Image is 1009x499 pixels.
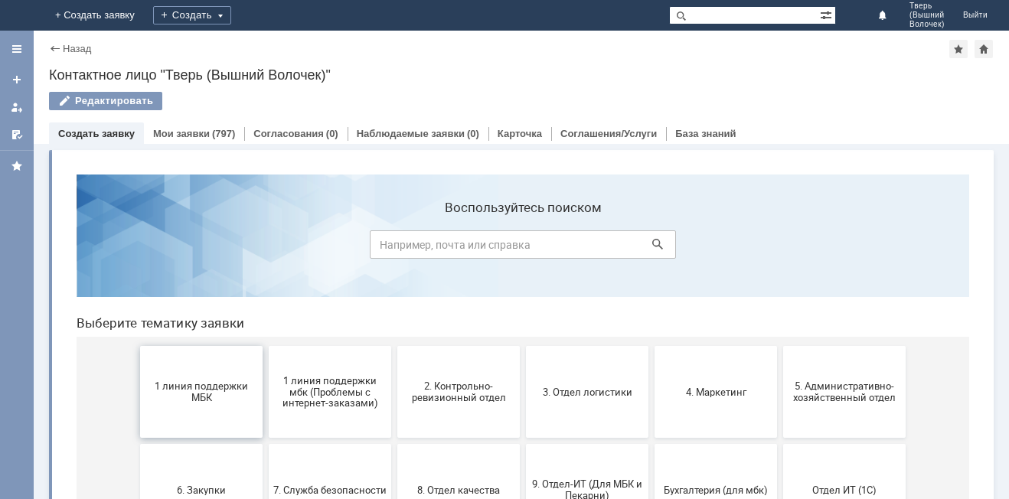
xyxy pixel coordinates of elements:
span: 6. Закупки [80,321,194,333]
button: Это соглашение не активно! [590,380,713,471]
a: Создать заявку [58,128,135,139]
a: Наблюдаемые заявки [357,128,465,139]
div: Добавить в избранное [949,40,968,58]
div: (0) [326,128,338,139]
button: 3. Отдел логистики [462,184,584,276]
span: Это соглашение не активно! [595,414,708,437]
div: Контактное лицо "Тверь (Вышний Волочек)" [49,67,994,83]
a: Мои заявки [153,128,210,139]
label: Воспользуйтесь поиском [305,38,612,53]
span: 2. Контрольно-ревизионный отдел [338,218,451,241]
button: 1 линия поддержки МБК [76,184,198,276]
a: Создать заявку [5,67,29,92]
button: Франчайзинг [462,380,584,471]
span: [PERSON_NAME]. Услуги ИТ для МБК (оформляет L1) [723,408,837,442]
div: Создать [153,6,231,24]
button: 1 линия поддержки мбк (Проблемы с интернет-заказами) [204,184,327,276]
a: Карточка [498,128,542,139]
header: Выберите тематику заявки [12,153,905,168]
div: Сделать домашней страницей [975,40,993,58]
button: 5. Административно-хозяйственный отдел [719,184,841,276]
span: 9. Отдел-ИТ (Для МБК и Пекарни) [466,316,580,339]
span: 3. Отдел логистики [466,223,580,235]
span: Франчайзинг [466,419,580,431]
button: Финансовый отдел [333,380,456,471]
span: (Вышний [909,11,945,20]
a: Согласования [253,128,324,139]
span: Отдел ИТ (1С) [723,321,837,333]
button: 8. Отдел качества [333,282,456,373]
button: 6. Закупки [76,282,198,373]
a: База знаний [675,128,736,139]
button: Бухгалтерия (для мбк) [590,282,713,373]
input: Например, почта или справка [305,68,612,96]
span: Тверь [909,2,945,11]
span: Отдел-ИТ (Битрикс24 и CRM) [80,414,194,437]
button: 2. Контрольно-ревизионный отдел [333,184,456,276]
span: Волочек) [909,20,945,29]
a: Мои согласования [5,122,29,147]
div: (0) [467,128,479,139]
button: [PERSON_NAME]. Услуги ИТ для МБК (оформляет L1) [719,380,841,471]
span: 1 линия поддержки МБК [80,218,194,241]
a: Соглашения/Услуги [560,128,657,139]
a: Мои заявки [5,95,29,119]
div: (797) [212,128,235,139]
span: Бухгалтерия (для мбк) [595,321,708,333]
button: Отдел-ИТ (Офис) [204,380,327,471]
span: 1 линия поддержки мбк (Проблемы с интернет-заказами) [209,212,322,246]
button: 9. Отдел-ИТ (Для МБК и Пекарни) [462,282,584,373]
span: Финансовый отдел [338,419,451,431]
span: 8. Отдел качества [338,321,451,333]
button: Отдел ИТ (1С) [719,282,841,373]
a: Назад [63,43,91,54]
span: 5. Административно-хозяйственный отдел [723,218,837,241]
span: 7. Служба безопасности [209,321,322,333]
button: 7. Служба безопасности [204,282,327,373]
button: Отдел-ИТ (Битрикс24 и CRM) [76,380,198,471]
span: Расширенный поиск [820,7,835,21]
button: 4. Маркетинг [590,184,713,276]
span: 4. Маркетинг [595,223,708,235]
span: Отдел-ИТ (Офис) [209,419,322,431]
